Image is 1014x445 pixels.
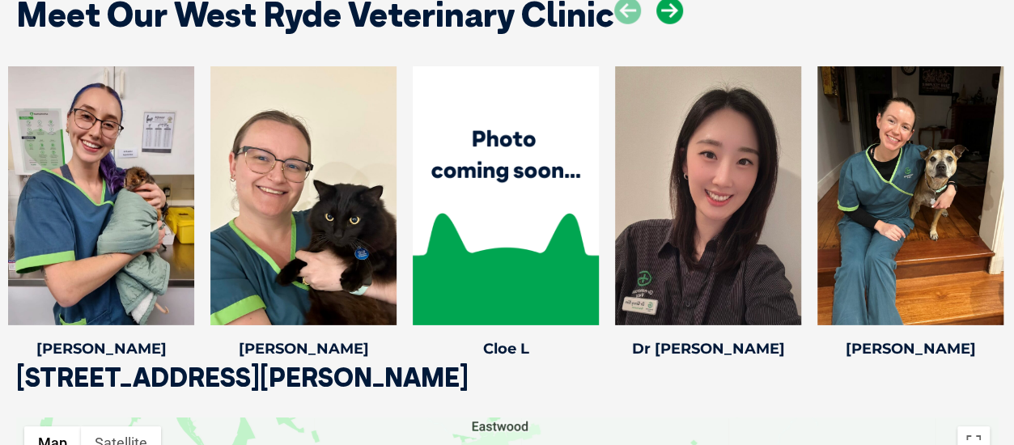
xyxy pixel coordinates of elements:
h4: [PERSON_NAME] [817,341,1003,356]
h4: [PERSON_NAME] [8,341,194,356]
h4: Dr [PERSON_NAME] [615,341,801,356]
h4: [PERSON_NAME] [210,341,397,356]
h4: Cloe L [413,341,599,356]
